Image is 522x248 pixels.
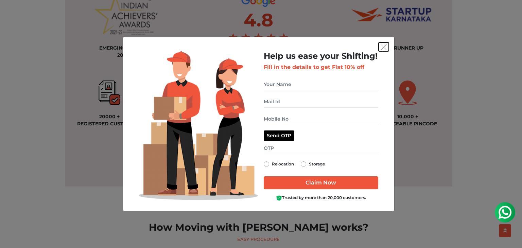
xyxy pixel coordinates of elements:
[264,64,378,70] h3: Fill in the details to get Flat 10% off
[7,7,20,20] img: whatsapp-icon.svg
[264,113,378,125] input: Mobile No
[309,160,325,168] label: Storage
[264,96,378,108] input: Mail Id
[139,51,258,200] img: Lead Welcome Image
[264,195,378,201] div: Trusted by more than 20,000 customers.
[264,142,378,154] input: OTP
[276,195,282,201] img: Boxigo Customer Shield
[264,130,294,141] button: Send OTP
[264,78,378,90] input: Your Name
[264,51,378,61] h2: Help us ease your Shifting!
[381,44,387,50] img: exit
[272,160,294,168] label: Relocation
[264,176,378,189] input: Claim Now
